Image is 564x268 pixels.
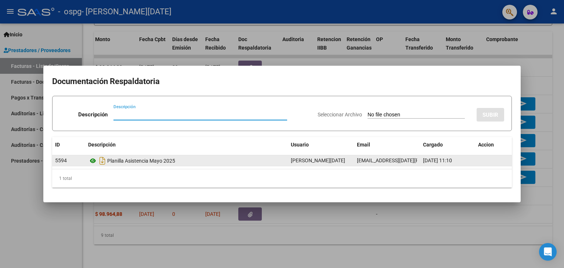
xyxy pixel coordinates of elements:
[291,157,345,163] span: [PERSON_NAME][DATE]
[354,137,420,153] datatable-header-cell: Email
[288,137,354,153] datatable-header-cell: Usuario
[478,142,494,148] span: Accion
[55,142,60,148] span: ID
[423,157,452,163] span: [DATE] 11:10
[55,157,67,163] span: 5594
[420,137,475,153] datatable-header-cell: Cargado
[357,157,493,163] span: [EMAIL_ADDRESS][DATE][PERSON_NAME][DOMAIN_NAME]
[88,142,116,148] span: Descripción
[88,155,285,167] div: Planilla Asistencia Mayo 2025
[357,142,370,148] span: Email
[52,75,512,88] h2: Documentación Respaldatoria
[291,142,309,148] span: Usuario
[539,243,557,261] div: Open Intercom Messenger
[318,112,362,117] span: Seleccionar Archivo
[52,169,512,188] div: 1 total
[98,155,107,167] i: Descargar documento
[475,137,512,153] datatable-header-cell: Accion
[78,111,108,119] p: Descripción
[482,112,498,118] span: SUBIR
[477,108,504,122] button: SUBIR
[85,137,288,153] datatable-header-cell: Descripción
[423,142,443,148] span: Cargado
[52,137,85,153] datatable-header-cell: ID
